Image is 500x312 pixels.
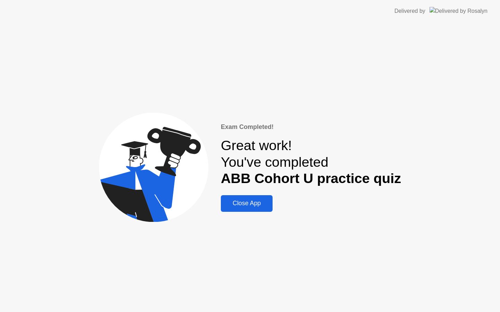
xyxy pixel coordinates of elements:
div: Delivered by [394,7,425,15]
img: Delivered by Rosalyn [430,7,487,15]
div: Close App [223,200,270,207]
b: ABB Cohort U practice quiz [221,171,401,186]
div: Exam Completed! [221,122,401,132]
button: Close App [221,195,273,212]
div: Great work! You've completed [221,137,401,187]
